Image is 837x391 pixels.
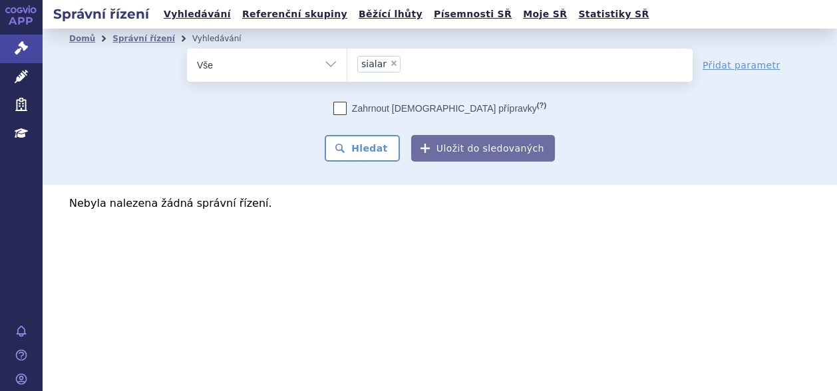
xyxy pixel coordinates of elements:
a: Správní řízení [112,34,175,43]
abbr: (?) [537,101,546,110]
a: Vyhledávání [160,5,235,23]
a: Písemnosti SŘ [430,5,516,23]
a: Běžící lhůty [355,5,426,23]
a: Moje SŘ [519,5,571,23]
label: Zahrnout [DEMOGRAPHIC_DATA] přípravky [333,102,546,115]
a: Přidat parametr [703,59,780,72]
button: Hledat [325,135,400,162]
a: Referenční skupiny [238,5,351,23]
a: Domů [69,34,95,43]
span: × [390,59,398,67]
p: Nebyla nalezena žádná správní řízení. [69,198,810,209]
input: sialar [405,55,412,72]
a: Statistiky SŘ [574,5,653,23]
span: sialar [361,59,387,68]
h2: Správní řízení [43,5,160,23]
li: Vyhledávání [192,29,259,49]
button: Uložit do sledovaných [411,135,555,162]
